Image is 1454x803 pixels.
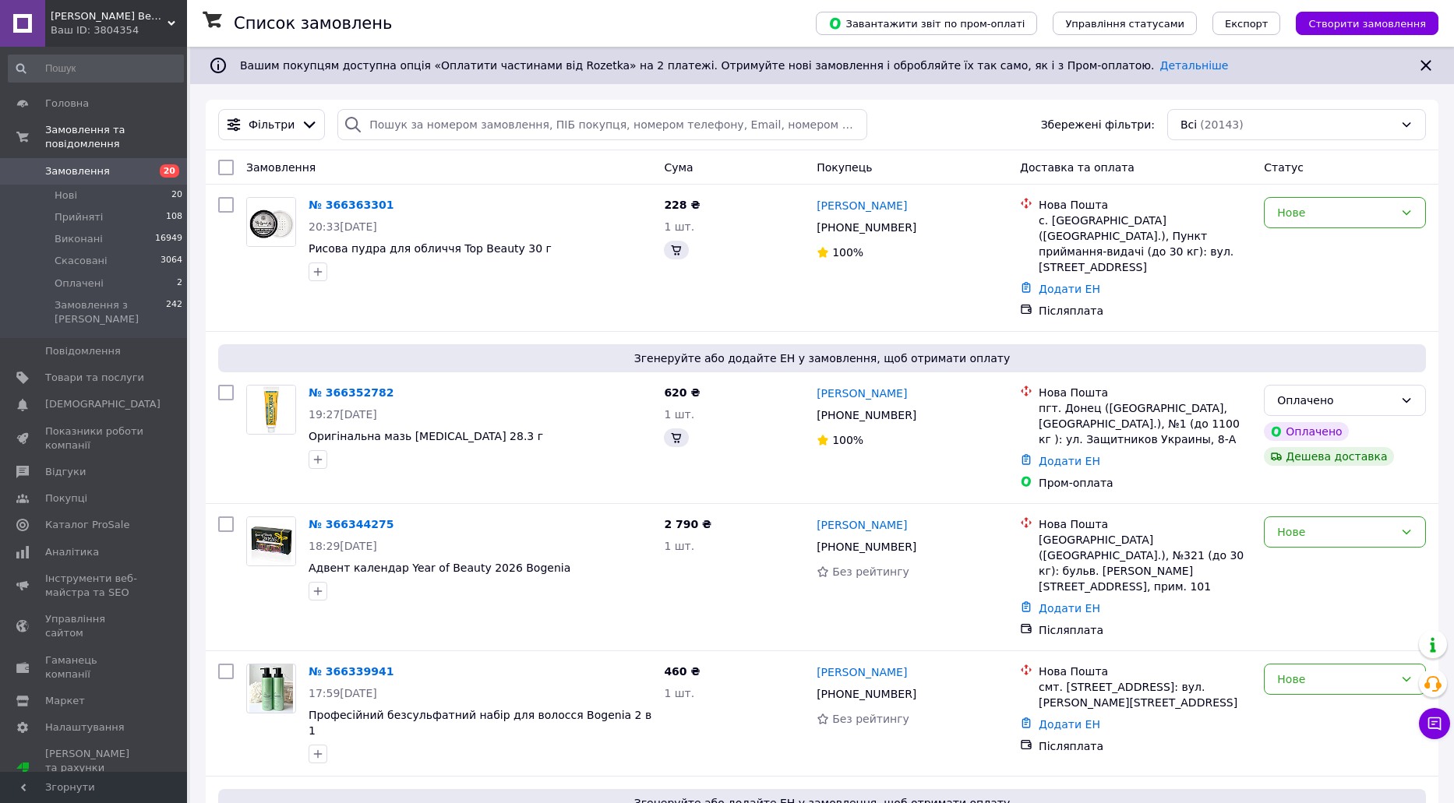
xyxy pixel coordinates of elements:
span: 16949 [155,232,182,246]
span: Управління сайтом [45,612,144,640]
span: Скасовані [55,254,108,268]
span: 620 ₴ [664,386,700,399]
a: Створити замовлення [1280,16,1438,29]
span: Всі [1180,117,1197,132]
a: № 366363301 [309,199,393,211]
span: Повідомлення [45,344,121,358]
span: Фільтри [249,117,295,132]
input: Пошук за номером замовлення, ПІБ покупця, номером телефону, Email, номером накладної [337,109,867,140]
div: Нова Пошта [1039,516,1251,532]
span: Маркет [45,694,85,708]
a: Фото товару [246,197,296,247]
div: Пром-оплата [1039,475,1251,491]
span: Оплачені [55,276,104,291]
span: Експорт [1225,18,1269,30]
span: Відгуки [45,465,86,479]
span: Покупці [45,491,87,505]
button: Створити замовлення [1296,12,1438,35]
span: [PERSON_NAME] та рахунки [45,747,144,790]
div: Післяплата [1039,622,1251,638]
span: 2 790 ₴ [664,518,711,530]
span: Без рейтингу [832,565,909,578]
button: Управління статусами [1053,12,1197,35]
div: Нове [1277,204,1394,221]
span: Замовлення та повідомлення [45,123,187,151]
a: [PERSON_NAME] [817,664,907,680]
a: № 366344275 [309,518,393,530]
a: Професійний безсульфатний набір для волосся Bogenia 2 в 1 [309,709,651,737]
img: Фото товару [247,198,295,246]
div: Післяплата [1039,303,1251,319]
span: [DEMOGRAPHIC_DATA] [45,397,161,411]
div: Дешева доставка [1264,447,1393,466]
div: [PHONE_NUMBER] [813,217,919,238]
a: [PERSON_NAME] [817,517,907,533]
span: Вашим покупцям доступна опція «Оплатити частинами від Rozetka» на 2 платежі. Отримуйте нові замов... [240,59,1228,72]
button: Експорт [1212,12,1281,35]
span: Покупець [817,161,872,174]
img: Фото товару [247,386,295,434]
a: Фото товару [246,516,296,566]
span: Замовлення [246,161,316,174]
span: 20 [160,164,179,178]
span: Прийняті [55,210,103,224]
span: 19:27[DATE] [309,408,377,421]
span: Інструменти веб-майстра та SEO [45,572,144,600]
a: Фото товару [246,664,296,713]
span: Завантажити звіт по пром-оплаті [828,16,1025,30]
span: Нові [55,188,77,203]
a: Адвент календар Year of Beauty 2026 Bogenia [309,562,570,574]
span: 1 шт. [664,687,694,699]
span: Управління статусами [1065,18,1184,30]
span: Статус [1264,161,1304,174]
span: Аналітика [45,545,99,559]
a: № 366339941 [309,665,393,678]
div: Нове [1277,671,1394,688]
span: Рисова пудра для обличчя Top Beauty 30 г [309,242,552,255]
div: Нова Пошта [1039,385,1251,400]
span: Показники роботи компанії [45,424,144,453]
div: Ваш ID: 3804354 [51,23,187,37]
span: Налаштування [45,720,125,734]
h1: Список замовлень [234,14,392,33]
div: Нове [1277,523,1394,541]
span: Згенеруйте або додайте ЕН у замовлення, щоб отримати оплату [224,350,1420,366]
div: Нова Пошта [1039,664,1251,679]
span: 20 [171,188,182,203]
span: (20143) [1200,118,1243,131]
span: 1 шт. [664,220,694,233]
div: [PHONE_NUMBER] [813,404,919,426]
a: Фото товару [246,385,296,435]
span: Головна [45,97,89,111]
input: Пошук [8,55,184,83]
span: 17:59[DATE] [309,687,377,699]
span: Виконані [55,232,103,246]
span: Створити замовлення [1308,18,1426,30]
a: [PERSON_NAME] [817,198,907,213]
a: Додати ЕН [1039,602,1100,615]
a: Додати ЕН [1039,718,1100,731]
div: Оплачено [1264,422,1348,441]
span: 460 ₴ [664,665,700,678]
span: Збережені фільтри: [1041,117,1155,132]
div: Оплачено [1277,392,1394,409]
a: Детальніше [1160,59,1229,72]
span: 20:33[DATE] [309,220,377,233]
button: Чат з покупцем [1419,708,1450,739]
button: Завантажити звіт по пром-оплаті [816,12,1037,35]
span: 18:29[DATE] [309,540,377,552]
span: Каталог ProSale [45,518,129,532]
div: Нова Пошта [1039,197,1251,213]
div: [PHONE_NUMBER] [813,536,919,558]
a: [PERSON_NAME] [817,386,907,401]
span: Замовлення [45,164,110,178]
span: 100% [832,246,863,259]
span: 2 [177,276,182,291]
span: Замовлення з [PERSON_NAME] [55,298,166,326]
a: Оригінальна мазь [MEDICAL_DATA] 28.3 г [309,430,543,442]
span: 3064 [161,254,182,268]
img: Фото товару [249,664,292,713]
span: 1 шт. [664,540,694,552]
a: № 366352782 [309,386,393,399]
